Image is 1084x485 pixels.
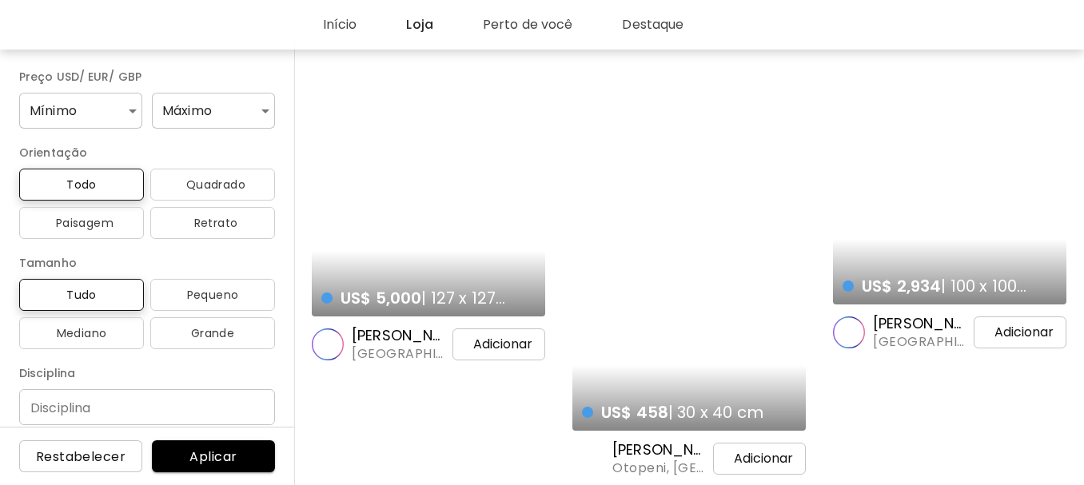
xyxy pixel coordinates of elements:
div: Máximo [152,93,275,129]
button: favorites [767,394,798,426]
a: Destaque [595,15,690,34]
h6: Preço USD/ EUR/ GBP [19,67,275,86]
button: cart-iconAdicionar [713,443,806,475]
span: Aplicar [165,448,262,465]
div: Mínimo [19,93,142,129]
span: Quadrado [163,175,262,194]
span: Otopeni, [GEOGRAPHIC_DATA] [612,459,710,477]
button: iconQuadrado [150,169,275,201]
button: cart-iconAdicionar [974,316,1066,348]
span: [GEOGRAPHIC_DATA], [GEOGRAPHIC_DATA] [352,345,449,363]
span: Pequeno [163,285,262,304]
span: Grande [163,324,262,343]
button: iconRetrato [150,207,275,239]
button: Tudo [19,279,144,311]
a: Início [296,15,364,34]
a: [PERSON_NAME][GEOGRAPHIC_DATA], [GEOGRAPHIC_DATA]cart-iconAdicionar [833,314,1066,351]
span: Mediano [32,324,131,343]
h6: Disciplina [19,364,275,383]
span: Tudo [32,285,131,304]
h4: | 100 x 100 cm [843,276,1027,296]
button: Restabelecer [19,440,142,472]
button: iconPaisagem [19,207,144,239]
h5: Adicionar [473,336,532,352]
button: Mediano [19,317,144,349]
h6: [PERSON_NAME] [612,440,710,459]
h6: Loja [406,18,432,31]
button: cart-iconAdicionar [452,328,545,360]
span: Paisagem [32,213,131,233]
h6: Orientação [19,143,275,162]
h6: Início [323,18,357,31]
h5: Adicionar [734,451,793,467]
a: Loja [379,15,439,34]
a: [PERSON_NAME][GEOGRAPHIC_DATA], [GEOGRAPHIC_DATA]cart-iconAdicionar [312,326,545,363]
span: [GEOGRAPHIC_DATA], [GEOGRAPHIC_DATA] [873,333,970,351]
button: favorites [507,280,537,312]
button: Todo [19,169,144,201]
span: Restabelecer [32,448,130,465]
a: US$ 458| 30 x 40 cmfavoriteshttps://cdn.kaleido.art/CDN/Artwork/172053/Primary/medium.webp?update... [572,70,806,431]
h6: [PERSON_NAME] [873,314,970,333]
span: Todo [32,175,131,194]
h6: Perto de você [483,18,573,31]
button: Aplicar [152,440,275,472]
span: US$ 5,000 [341,287,421,309]
h6: Tamanho [19,253,275,272]
a: Perto de você [456,15,580,34]
h4: | 30 x 40 cm [582,402,767,423]
button: Grande [150,317,275,349]
span: US$ 458 [601,401,668,423]
a: [PERSON_NAME]Otopeni, [GEOGRAPHIC_DATA]cart-iconAdicionar [572,440,806,477]
h5: Adicionar [994,324,1054,340]
a: US$ 5,000| 127 x 127 cmfavoriteshttps://cdn.kaleido.art/CDN/Artwork/176098/Primary/medium.webp?up... [312,70,545,316]
span: US$ 2,934 [862,275,941,297]
button: Pequeno [150,279,275,311]
h4: | 127 x 127 cm [321,288,506,308]
h6: Destaque [622,18,683,31]
span: Retrato [163,213,262,233]
h6: [PERSON_NAME] [352,326,449,345]
a: US$ 2,934| 100 x 100 cmfavoriteshttps://cdn.kaleido.art/CDN/Artwork/169798/Primary/medium.webp?up... [833,70,1066,304]
button: favorites [1028,268,1058,300]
